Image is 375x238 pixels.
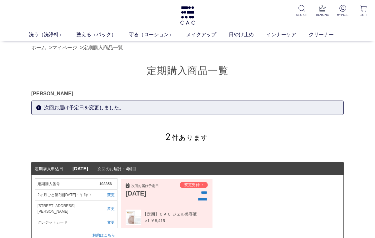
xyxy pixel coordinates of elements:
[266,31,309,38] a: インナーケア
[336,5,349,17] a: MYPAGE
[83,45,123,50] a: 定期購入商品一覧
[32,162,343,176] dt: 次回のお届け：4回目
[295,5,308,17] a: SEARCH
[92,233,115,237] a: 解約はこちら
[179,6,196,25] img: logo
[37,203,99,214] span: [STREET_ADDRESS][PERSON_NAME]
[29,31,76,38] a: 洗う（洗浄料）
[126,183,176,189] div: 次回お届け予定日
[49,44,78,52] li: >
[99,192,115,198] a: 変更
[357,12,370,17] p: CART
[184,183,203,187] span: 変更受付中
[31,45,46,50] a: ホーム
[37,192,99,198] span: 2ヶ月ごと第2週[DATE]・午前中
[80,44,124,52] li: >
[357,5,370,17] a: CART
[186,31,229,38] a: メイクアップ
[126,189,176,198] div: [DATE]
[76,31,129,38] a: 整える（パック）
[141,211,197,217] span: 【定期】ＣＡＣ ジェル美容液
[126,210,141,225] img: 060058t.jpg
[141,218,150,224] span: ×1
[99,181,115,187] span: 103356
[31,90,344,97] div: [PERSON_NAME]
[309,31,346,38] a: クリーナー
[316,5,329,17] a: RANKING
[129,31,186,38] a: 守る（ローション）
[336,12,349,17] p: MYPAGE
[99,206,115,211] a: 変更
[99,220,115,225] a: 変更
[151,218,165,223] span: ￥8,415
[31,64,344,77] h1: 定期購入商品一覧
[166,134,208,141] span: 件あります
[37,220,99,225] span: クレジットカード
[229,31,266,38] a: 日やけ止め
[52,45,77,50] a: マイページ
[316,12,329,17] p: RANKING
[35,166,63,171] span: 定期購入申込日
[166,131,171,142] span: 2
[37,181,99,187] span: 定期購入番号
[72,166,88,171] span: [DATE]
[295,12,308,17] p: SEARCH
[31,101,344,115] p: 次回お届け予定日を変更しました。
